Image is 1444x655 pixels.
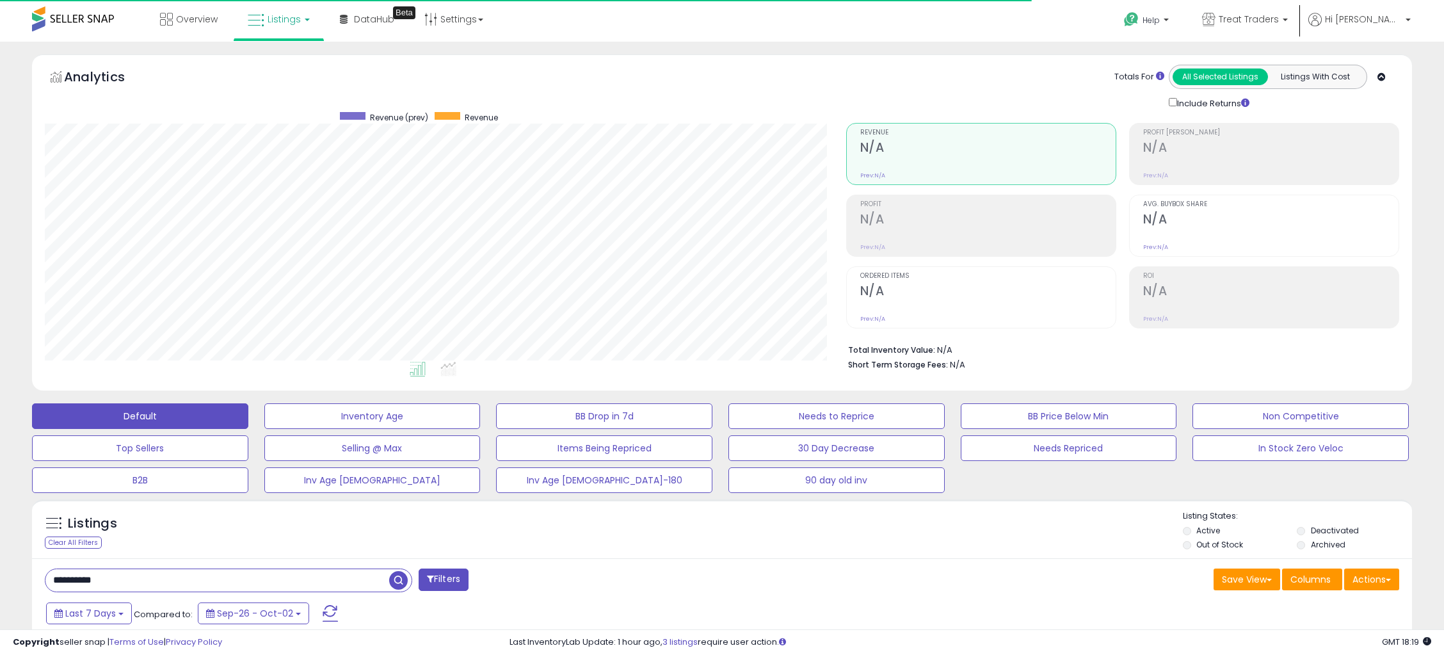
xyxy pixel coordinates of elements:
[1114,71,1164,83] div: Totals For
[1173,69,1268,85] button: All Selected Listings
[32,467,248,493] button: B2B
[1123,12,1139,28] i: Get Help
[860,172,885,179] small: Prev: N/A
[68,515,117,533] h5: Listings
[1143,273,1399,280] span: ROI
[860,129,1116,136] span: Revenue
[496,467,712,493] button: Inv Age [DEMOGRAPHIC_DATA]-180
[1143,129,1399,136] span: Profit [PERSON_NAME]
[860,243,885,251] small: Prev: N/A
[393,6,415,19] div: Tooltip anchor
[961,435,1177,461] button: Needs Repriced
[134,608,193,620] span: Compared to:
[264,467,481,493] button: Inv Age [DEMOGRAPHIC_DATA]
[1192,403,1409,429] button: Non Competitive
[1143,201,1399,208] span: Avg. Buybox Share
[45,537,102,549] div: Clear All Filters
[961,403,1177,429] button: BB Price Below Min
[1311,539,1345,550] label: Archived
[1143,15,1160,26] span: Help
[848,359,948,370] b: Short Term Storage Fees:
[217,607,293,620] span: Sep-26 - Oct-02
[1214,569,1280,590] button: Save View
[1219,13,1279,26] span: Treat Traders
[176,13,218,26] span: Overview
[1159,95,1265,110] div: Include Returns
[1344,569,1399,590] button: Actions
[166,636,222,648] a: Privacy Policy
[264,435,481,461] button: Selling @ Max
[1143,284,1399,301] h2: N/A
[1382,636,1431,648] span: 2025-10-12 18:19 GMT
[848,341,1390,357] li: N/A
[1290,573,1331,586] span: Columns
[496,403,712,429] button: BB Drop in 7d
[198,602,309,624] button: Sep-26 - Oct-02
[728,467,945,493] button: 90 day old inv
[1192,435,1409,461] button: In Stock Zero Veloc
[1325,13,1402,26] span: Hi [PERSON_NAME]
[860,140,1116,158] h2: N/A
[13,636,60,648] strong: Copyright
[64,68,150,89] h5: Analytics
[1183,510,1413,522] p: Listing States:
[860,315,885,323] small: Prev: N/A
[13,636,222,649] div: seller snap | |
[1308,13,1411,42] a: Hi [PERSON_NAME]
[1143,315,1168,323] small: Prev: N/A
[465,112,498,123] span: Revenue
[950,359,965,371] span: N/A
[354,13,394,26] span: DataHub
[1143,140,1399,158] h2: N/A
[1114,2,1182,42] a: Help
[264,403,481,429] button: Inventory Age
[32,403,248,429] button: Default
[65,607,116,620] span: Last 7 Days
[509,636,1431,649] div: Last InventoryLab Update: 1 hour ago, require user action.
[1267,69,1363,85] button: Listings With Cost
[1311,525,1359,536] label: Deactivated
[109,636,164,648] a: Terms of Use
[268,13,301,26] span: Listings
[1143,172,1168,179] small: Prev: N/A
[860,273,1116,280] span: Ordered Items
[32,435,248,461] button: Top Sellers
[860,284,1116,301] h2: N/A
[1196,539,1243,550] label: Out of Stock
[1143,243,1168,251] small: Prev: N/A
[1282,569,1342,590] button: Columns
[1196,525,1220,536] label: Active
[496,435,712,461] button: Items Being Repriced
[728,435,945,461] button: 30 Day Decrease
[728,403,945,429] button: Needs to Reprice
[370,112,428,123] span: Revenue (prev)
[662,636,698,648] a: 3 listings
[860,201,1116,208] span: Profit
[1143,212,1399,229] h2: N/A
[860,212,1116,229] h2: N/A
[848,344,935,355] b: Total Inventory Value:
[419,569,469,591] button: Filters
[46,602,132,624] button: Last 7 Days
